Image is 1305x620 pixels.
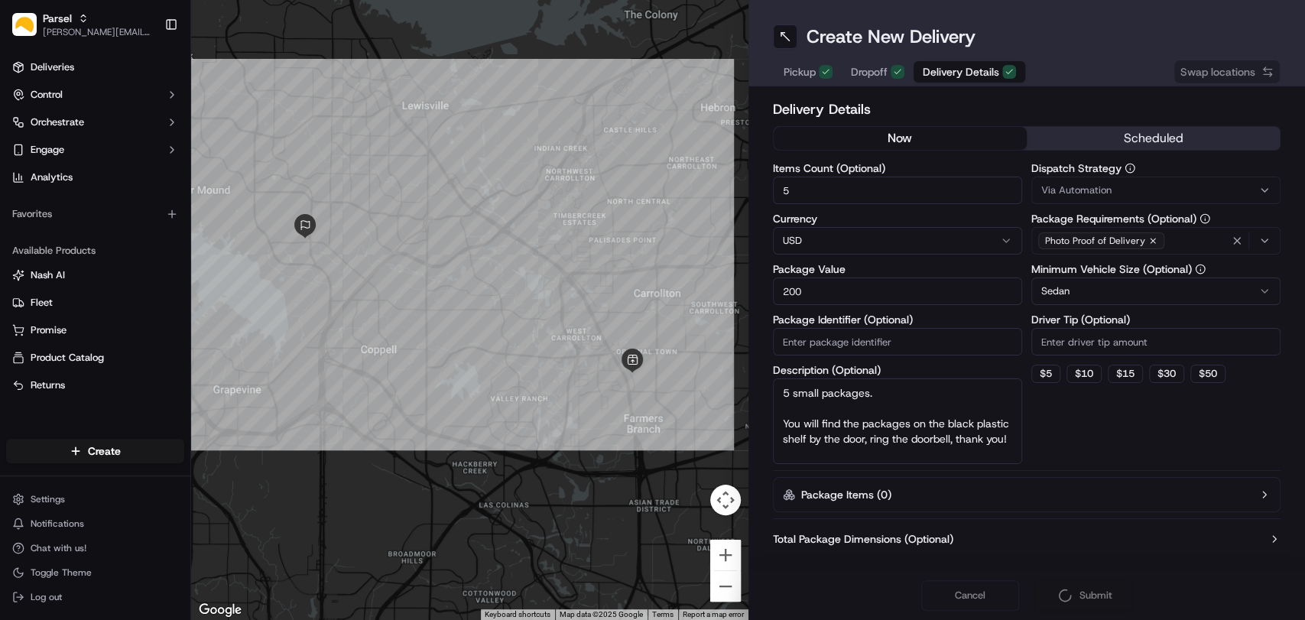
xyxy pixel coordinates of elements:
[6,6,158,43] button: ParselParsel[PERSON_NAME][EMAIL_ADDRESS][PERSON_NAME][DOMAIN_NAME]
[1066,365,1102,383] button: $10
[6,513,184,534] button: Notifications
[6,55,184,80] a: Deliveries
[1195,264,1206,274] button: Minimum Vehicle Size (Optional)
[6,489,184,510] button: Settings
[1031,328,1281,355] input: Enter driver tip amount
[773,378,1022,464] textarea: 5 small packages. You will find the packages on the black plastic shelf by the door, ring the doo...
[773,314,1022,325] label: Package Identifier (Optional)
[773,99,1281,120] h2: Delivery Details
[773,213,1022,224] label: Currency
[773,531,953,547] label: Total Package Dimensions (Optional)
[6,537,184,559] button: Chat with us!
[773,328,1022,355] input: Enter package identifier
[152,259,185,271] span: Pylon
[560,610,643,618] span: Map data ©2025 Google
[43,26,152,38] button: [PERSON_NAME][EMAIL_ADDRESS][PERSON_NAME][DOMAIN_NAME]
[31,268,65,282] span: Nash AI
[6,291,184,315] button: Fleet
[6,346,184,370] button: Product Catalog
[31,143,64,157] span: Engage
[710,540,741,570] button: Zoom in
[31,296,53,310] span: Fleet
[12,378,178,392] a: Returns
[6,202,184,226] div: Favorites
[6,138,184,162] button: Engage
[15,15,46,46] img: Nash
[683,610,744,618] a: Report a map error
[15,223,28,235] div: 📗
[1041,183,1112,197] span: Via Automation
[1125,163,1135,174] button: Dispatch Strategy
[784,64,816,80] span: Pickup
[195,600,245,620] a: Open this area in Google Maps (opens a new window)
[6,318,184,342] button: Promise
[31,493,65,505] span: Settings
[1190,365,1225,383] button: $50
[31,60,74,74] span: Deliveries
[6,562,184,583] button: Toggle Theme
[1031,264,1281,274] label: Minimum Vehicle Size (Optional)
[6,83,184,107] button: Control
[1199,213,1210,224] button: Package Requirements (Optional)
[6,373,184,398] button: Returns
[12,296,178,310] a: Fleet
[774,127,1027,150] button: now
[15,146,43,174] img: 1736555255976-a54dd68f-1ca7-489b-9aae-adbdc363a1c4
[1045,235,1145,247] span: Photo Proof of Delivery
[31,591,62,603] span: Log out
[12,323,178,337] a: Promise
[1108,365,1143,383] button: $15
[1031,227,1281,255] button: Photo Proof of Delivery
[52,161,193,174] div: We're available if you need us!
[773,264,1022,274] label: Package Value
[773,163,1022,174] label: Items Count (Optional)
[851,64,888,80] span: Dropoff
[1027,127,1280,150] button: scheduled
[1031,213,1281,224] label: Package Requirements (Optional)
[1149,365,1184,383] button: $30
[144,222,245,237] span: API Documentation
[52,146,251,161] div: Start new chat
[6,239,184,263] div: Available Products
[773,531,1281,547] button: Total Package Dimensions (Optional)
[773,365,1022,375] label: Description (Optional)
[12,13,37,37] img: Parsel
[710,485,741,515] button: Map camera controls
[40,99,275,115] input: Got a question? Start typing here...
[773,278,1022,305] input: Enter package value
[31,170,73,184] span: Analytics
[9,216,123,243] a: 📗Knowledge Base
[123,216,252,243] a: 💻API Documentation
[31,323,67,337] span: Promise
[31,378,65,392] span: Returns
[31,88,63,102] span: Control
[6,110,184,135] button: Orchestrate
[652,610,674,618] a: Terms (opens in new tab)
[43,11,72,26] button: Parsel
[773,177,1022,204] input: Enter number of items
[260,151,278,169] button: Start new chat
[6,165,184,190] a: Analytics
[15,61,278,86] p: Welcome 👋
[710,571,741,602] button: Zoom out
[31,351,104,365] span: Product Catalog
[1031,163,1281,174] label: Dispatch Strategy
[12,268,178,282] a: Nash AI
[88,443,121,459] span: Create
[129,223,141,235] div: 💻
[108,258,185,271] a: Powered byPylon
[6,439,184,463] button: Create
[12,351,178,365] a: Product Catalog
[801,487,891,502] label: Package Items ( 0 )
[6,263,184,287] button: Nash AI
[6,586,184,608] button: Log out
[31,222,117,237] span: Knowledge Base
[1031,365,1060,383] button: $5
[195,600,245,620] img: Google
[807,24,976,49] h1: Create New Delivery
[31,115,84,129] span: Orchestrate
[923,64,999,80] span: Delivery Details
[31,542,86,554] span: Chat with us!
[31,566,92,579] span: Toggle Theme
